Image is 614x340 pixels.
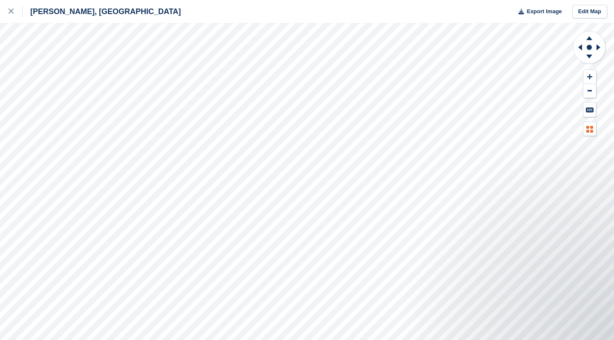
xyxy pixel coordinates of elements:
[527,7,562,16] span: Export Image
[23,6,181,17] div: [PERSON_NAME], [GEOGRAPHIC_DATA]
[513,5,562,19] button: Export Image
[583,103,596,117] button: Keyboard Shortcuts
[583,70,596,84] button: Zoom In
[583,84,596,98] button: Zoom Out
[583,122,596,136] button: Map Legend
[572,5,607,19] a: Edit Map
